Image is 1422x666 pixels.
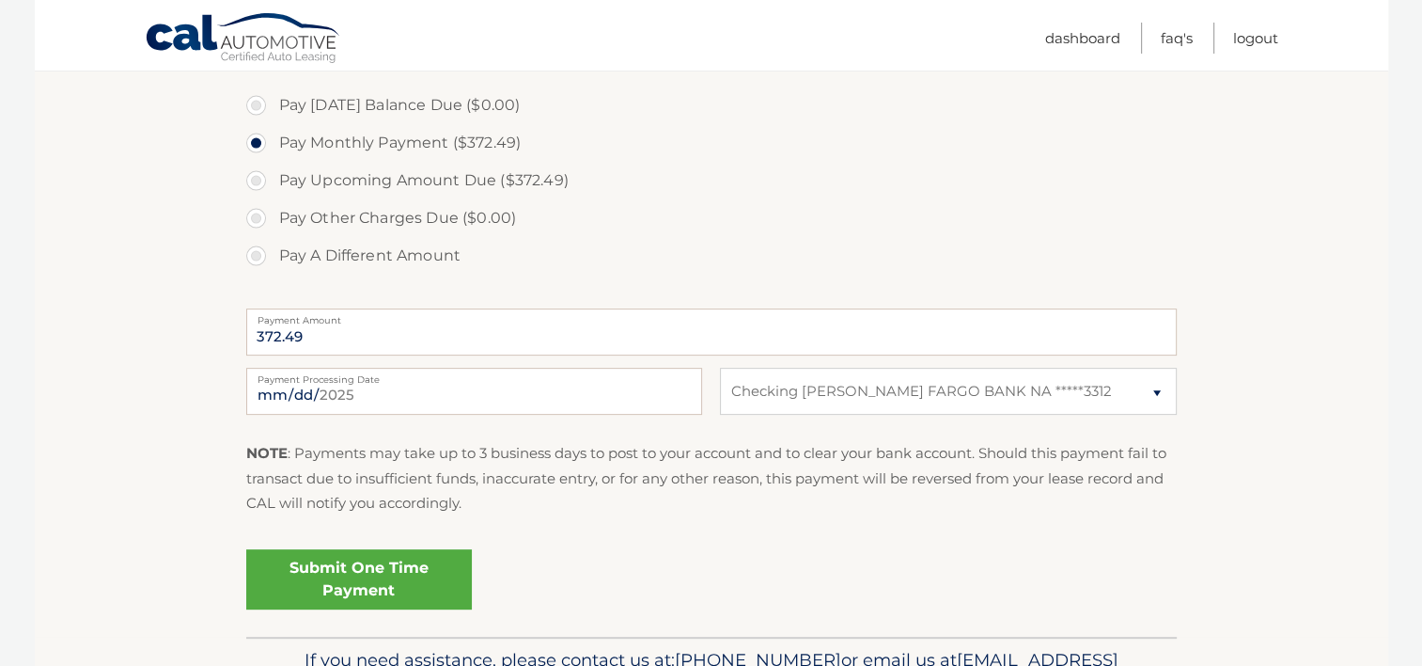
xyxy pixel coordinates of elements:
a: Cal Automotive [145,12,342,67]
label: Pay Other Charges Due ($0.00) [246,199,1177,237]
label: Pay A Different Amount [246,237,1177,275]
input: Payment Date [246,368,702,415]
label: Payment Amount [246,309,1177,324]
label: Payment Processing Date [246,368,702,383]
a: Submit One Time Payment [246,549,472,610]
label: Pay Monthly Payment ($372.49) [246,124,1177,162]
a: FAQ's [1161,23,1193,54]
a: Dashboard [1045,23,1120,54]
p: : Payments may take up to 3 business days to post to your account and to clear your bank account.... [246,441,1177,515]
strong: NOTE [246,444,288,462]
label: Pay Upcoming Amount Due ($372.49) [246,162,1177,199]
input: Payment Amount [246,309,1177,356]
a: Logout [1233,23,1278,54]
label: Pay [DATE] Balance Due ($0.00) [246,87,1177,124]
